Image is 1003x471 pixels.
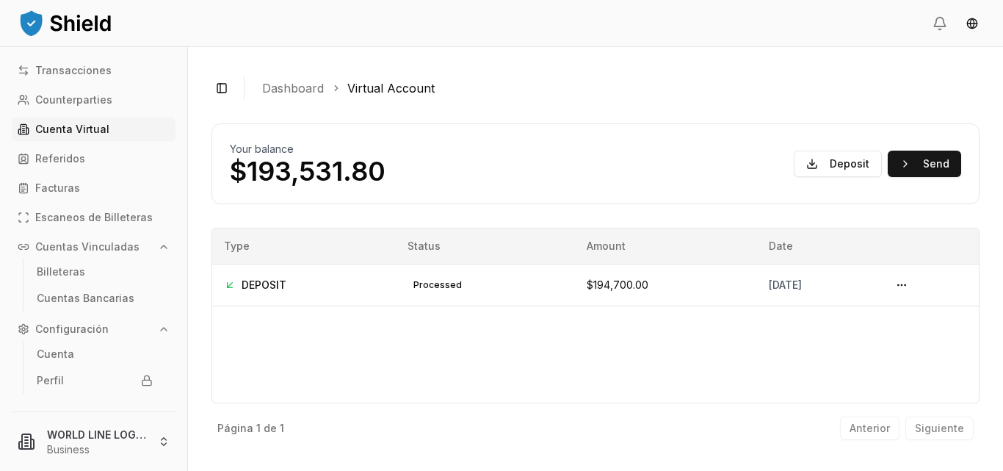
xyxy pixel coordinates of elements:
[230,157,385,186] p: $193,531.80
[794,151,882,177] button: Deposit
[587,278,648,291] span: $194,700.00
[396,229,575,264] th: Status
[262,79,324,97] a: Dashboard
[256,423,261,434] p: 1
[6,418,181,465] button: WORLD LINE LOGISTICS LLCBusiness
[35,212,153,223] p: Escaneos de Billeteras
[280,423,284,434] p: 1
[35,124,109,134] p: Cuenta Virtual
[12,118,175,141] a: Cuenta Virtual
[12,206,175,229] a: Escaneos de Billeteras
[37,375,64,386] p: Perfil
[37,349,74,359] p: Cuenta
[230,142,385,157] h2: Your balance
[12,88,175,112] a: Counterparties
[35,154,85,164] p: Referidos
[264,423,277,434] p: de
[242,278,286,292] span: DEPOSIT
[31,342,159,366] a: Cuenta
[31,260,159,284] a: Billeteras
[35,65,112,76] p: Transacciones
[12,147,175,170] a: Referidos
[37,293,134,303] p: Cuentas Bancarias
[12,317,175,341] button: Configuración
[888,151,961,177] button: Send
[37,267,85,277] p: Billeteras
[757,229,878,264] th: Date
[31,369,159,392] a: Perfil
[31,287,159,310] a: Cuentas Bancarias
[35,95,112,105] p: Counterparties
[47,442,146,457] p: Business
[35,183,80,193] p: Facturas
[12,59,175,82] a: Transacciones
[12,176,175,200] a: Facturas
[212,229,396,264] th: Type
[35,242,140,252] p: Cuentas Vinculadas
[769,278,866,292] div: [DATE]
[408,276,468,294] div: processed
[47,427,146,442] p: WORLD LINE LOGISTICS LLC
[575,229,757,264] th: Amount
[262,79,968,97] nav: breadcrumb
[347,79,435,97] a: Virtual Account
[217,423,253,434] p: Página
[12,235,175,259] button: Cuentas Vinculadas
[35,324,109,334] p: Configuración
[18,8,113,37] img: ShieldPay Logo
